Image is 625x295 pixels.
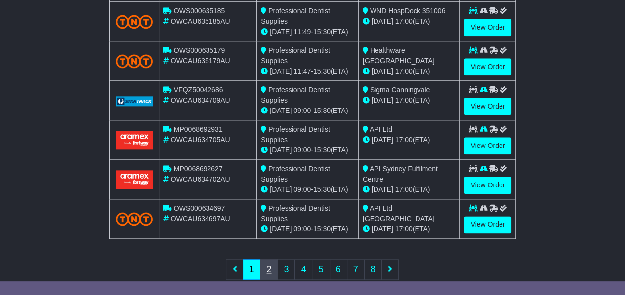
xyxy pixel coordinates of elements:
span: OWCAU634705AU [171,136,230,144]
span: [DATE] [270,225,292,233]
span: 17:00 [395,17,413,25]
span: OWCAU634697AU [171,215,230,222]
span: OWS000635185 [174,7,225,15]
a: 6 [330,259,347,280]
a: View Order [464,58,511,75]
span: 09:00 [293,185,311,193]
span: OWS000634697 [174,204,225,212]
span: OWCAU634702AU [171,175,230,183]
span: [DATE] [270,185,292,193]
span: 09:00 [293,107,311,114]
a: 5 [312,259,330,280]
a: View Order [464,216,511,233]
div: - (ETA) [261,184,354,195]
img: TNT_Domestic.png [116,212,153,225]
span: [DATE] [270,146,292,154]
a: 2 [260,259,278,280]
span: API Sydney Fulfilment Centre [363,165,438,183]
span: 15:30 [313,107,331,114]
span: OWCAU634709AU [171,96,230,104]
span: Healthware [GEOGRAPHIC_DATA] [363,46,435,65]
span: [DATE] [372,96,393,104]
div: (ETA) [363,184,456,195]
img: TNT_Domestic.png [116,15,153,28]
span: [DATE] [372,67,393,75]
span: 17:00 [395,96,413,104]
span: VFQZ50042686 [174,86,223,94]
span: WND HospDock 351006 [370,7,446,15]
img: TNT_Domestic.png [116,54,153,68]
div: (ETA) [363,135,456,145]
span: 09:00 [293,225,311,233]
span: Professional Dentist Supplies [261,165,330,183]
span: Sigma Canningvale [370,86,430,94]
div: - (ETA) [261,106,354,116]
span: [DATE] [270,28,292,36]
span: 11:49 [293,28,311,36]
span: 11:47 [293,67,311,75]
img: GetCarrierServiceLogo [116,96,153,106]
div: (ETA) [363,16,456,27]
span: OWCAU635179AU [171,57,230,65]
div: - (ETA) [261,145,354,155]
span: Professional Dentist Supplies [261,46,330,65]
span: [DATE] [372,136,393,144]
div: (ETA) [363,224,456,234]
img: Aramex.png [116,131,153,149]
span: [DATE] [270,67,292,75]
span: 17:00 [395,136,413,144]
div: (ETA) [363,95,456,106]
div: - (ETA) [261,27,354,37]
span: 17:00 [395,185,413,193]
span: [DATE] [270,107,292,114]
span: OWS000635179 [174,46,225,54]
span: 17:00 [395,225,413,233]
span: Professional Dentist Supplies [261,7,330,25]
a: 4 [294,259,312,280]
a: 8 [364,259,382,280]
span: [DATE] [372,185,393,193]
span: 15:30 [313,67,331,75]
div: (ETA) [363,66,456,76]
a: View Order [464,98,511,115]
a: 7 [347,259,365,280]
a: 3 [277,259,295,280]
span: MP0068692931 [174,125,223,133]
span: Professional Dentist Supplies [261,86,330,104]
span: [DATE] [372,17,393,25]
span: Professional Dentist Supplies [261,125,330,144]
span: API Ltd [370,125,392,133]
span: Professional Dentist Supplies [261,204,330,222]
div: - (ETA) [261,66,354,76]
span: 15:30 [313,28,331,36]
span: [DATE] [372,225,393,233]
span: 15:30 [313,146,331,154]
a: View Order [464,177,511,194]
span: 15:30 [313,225,331,233]
img: Aramex.png [116,170,153,188]
a: View Order [464,137,511,154]
span: MP0068692627 [174,165,223,173]
span: 09:00 [293,146,311,154]
a: 1 [243,259,260,280]
span: OWCAU635185AU [171,17,230,25]
span: 15:30 [313,185,331,193]
a: View Order [464,19,511,36]
div: - (ETA) [261,224,354,234]
span: 17:00 [395,67,413,75]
